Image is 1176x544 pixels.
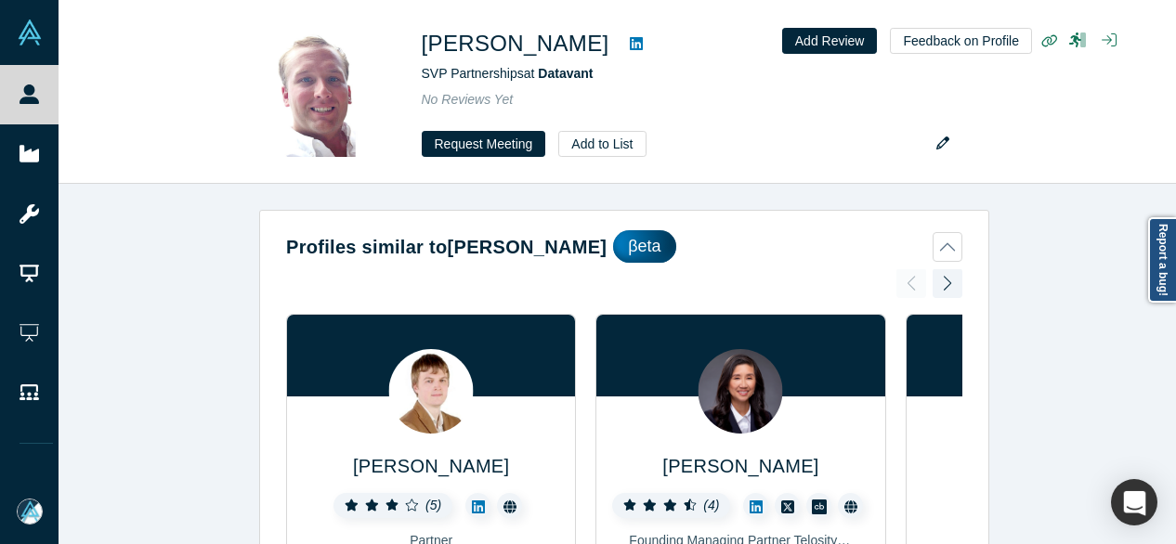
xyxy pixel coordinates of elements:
img: Faye Sahai's Profile Image [699,349,783,434]
img: Mia Scott's Account [17,499,43,525]
button: Add Review [782,28,878,54]
img: Trey Rawles's Profile Image [266,27,396,157]
span: No Reviews Yet [422,92,514,107]
h1: [PERSON_NAME] [422,27,609,60]
button: Add to List [558,131,646,157]
i: ( 4 ) [703,498,719,512]
a: Datavant [538,66,593,81]
img: Alexander Korchevsky's Profile Image [389,349,474,434]
a: [PERSON_NAME] [662,456,818,476]
i: ( 5 ) [425,498,441,512]
a: Report a bug! [1148,217,1176,303]
img: Alchemist Vault Logo [17,19,43,45]
span: SVP Partnerships at [422,66,594,81]
button: Profiles similar to[PERSON_NAME]βeta [286,230,962,263]
div: βeta [613,230,675,263]
button: Request Meeting [422,131,546,157]
h2: Profiles similar to [PERSON_NAME] [286,233,607,261]
a: [PERSON_NAME] [353,456,509,476]
button: Feedback on Profile [890,28,1032,54]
